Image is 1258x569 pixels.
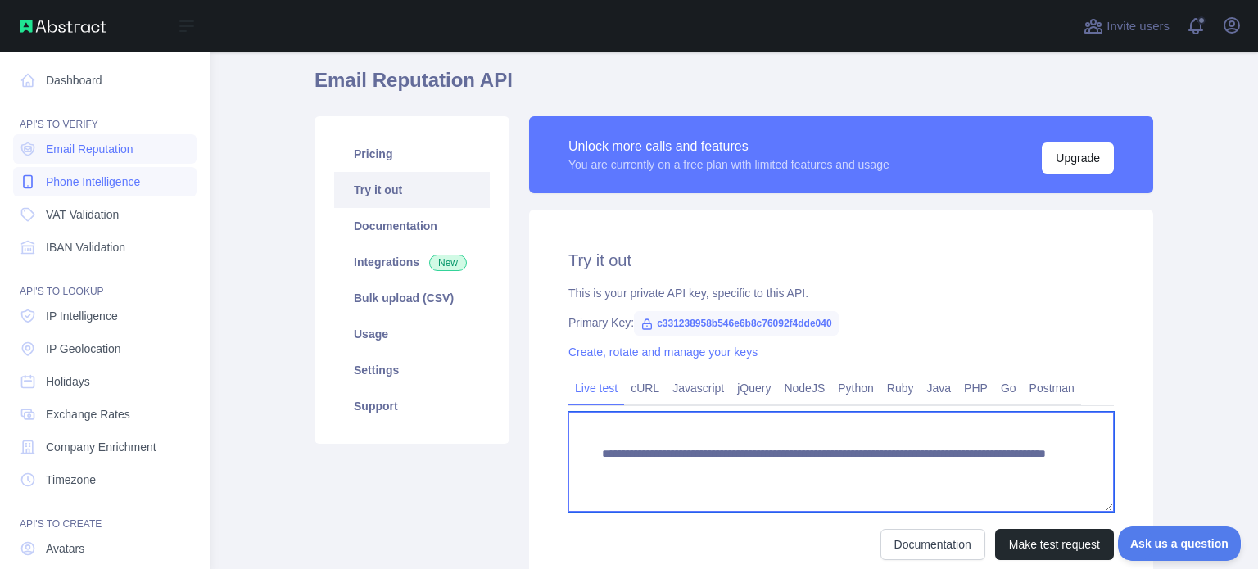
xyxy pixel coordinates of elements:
[568,375,624,401] a: Live test
[957,375,994,401] a: PHP
[46,308,118,324] span: IP Intelligence
[568,249,1114,272] h2: Try it out
[13,233,197,262] a: IBAN Validation
[995,529,1114,560] button: Make test request
[46,439,156,455] span: Company Enrichment
[13,65,197,95] a: Dashboard
[46,174,140,190] span: Phone Intelligence
[13,167,197,196] a: Phone Intelligence
[13,265,197,298] div: API'S TO LOOKUP
[46,341,121,357] span: IP Geolocation
[568,137,889,156] div: Unlock more calls and features
[13,400,197,429] a: Exchange Rates
[46,406,130,422] span: Exchange Rates
[46,206,119,223] span: VAT Validation
[1118,526,1242,561] iframe: Toggle Customer Support
[13,98,197,131] div: API'S TO VERIFY
[994,375,1023,401] a: Go
[46,239,125,255] span: IBAN Validation
[334,352,490,388] a: Settings
[880,375,921,401] a: Ruby
[777,375,831,401] a: NodeJS
[13,334,197,364] a: IP Geolocation
[13,498,197,531] div: API'S TO CREATE
[314,67,1153,106] h1: Email Reputation API
[666,375,731,401] a: Javascript
[1106,17,1170,36] span: Invite users
[334,244,490,280] a: Integrations New
[13,367,197,396] a: Holidays
[334,172,490,208] a: Try it out
[921,375,958,401] a: Java
[13,534,197,563] a: Avatars
[13,432,197,462] a: Company Enrichment
[624,375,666,401] a: cURL
[634,311,839,336] span: c331238958b546e6b8c76092f4dde040
[568,156,889,173] div: You are currently on a free plan with limited features and usage
[46,373,90,390] span: Holidays
[880,529,985,560] a: Documentation
[429,255,467,271] span: New
[13,465,197,494] a: Timezone
[568,285,1114,301] div: This is your private API key, specific to this API.
[334,208,490,244] a: Documentation
[13,301,197,331] a: IP Intelligence
[46,472,96,488] span: Timezone
[568,314,1114,331] div: Primary Key:
[1080,13,1173,39] button: Invite users
[731,375,777,401] a: jQuery
[20,20,106,33] img: Abstract API
[568,345,758,359] a: Create, rotate and manage your keys
[1023,375,1081,401] a: Postman
[334,388,490,424] a: Support
[334,136,490,172] a: Pricing
[831,375,880,401] a: Python
[334,316,490,352] a: Usage
[13,200,197,229] a: VAT Validation
[334,280,490,316] a: Bulk upload (CSV)
[13,134,197,164] a: Email Reputation
[46,141,133,157] span: Email Reputation
[46,540,84,557] span: Avatars
[1042,142,1114,174] button: Upgrade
